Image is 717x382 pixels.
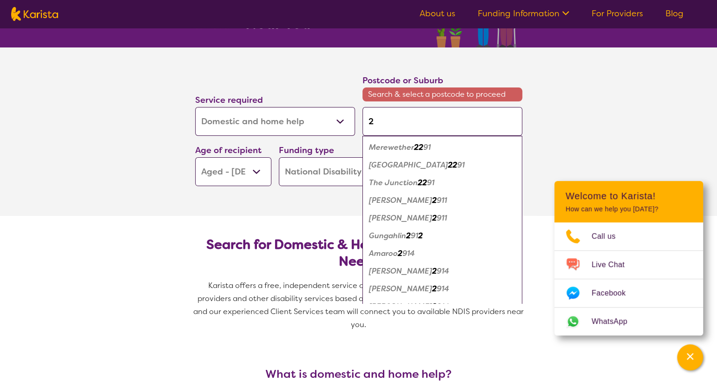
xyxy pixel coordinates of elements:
a: About us [420,8,455,19]
a: Web link opens in a new tab. [554,308,703,335]
em: 2 [418,231,423,241]
em: Amaroo [369,248,398,258]
em: [PERSON_NAME] [369,284,432,294]
em: 91 [427,178,434,188]
div: Crace 2911 [367,192,518,209]
div: Merewether 2291 [367,139,518,156]
label: Postcode or Suburb [362,75,443,86]
div: The Junction 2291 [367,174,518,192]
label: Service required [195,94,263,106]
em: 91 [423,142,431,152]
div: Harrison 2914 [367,298,518,315]
em: 914 [402,248,415,258]
div: Merewether Heights 2291 [367,156,518,174]
em: 2 [406,231,411,241]
em: 2 [453,160,457,170]
em: [PERSON_NAME] [369,213,432,223]
button: Channel Menu [677,344,703,370]
a: For Providers [592,8,643,19]
span: Search & select a postcode to proceed [362,87,522,101]
a: Funding Information [478,8,569,19]
div: Amaroo 2914 [367,245,518,262]
em: 914 [437,302,449,311]
em: The Junction [369,178,418,188]
h3: What is domestic and home help? [191,368,526,381]
em: [PERSON_NAME] [369,302,432,311]
div: Bonner 2914 [367,262,518,280]
div: Channel Menu [554,181,703,335]
h2: Welcome to Karista! [566,190,692,201]
span: Facebook [592,286,637,300]
span: Karista offers a free, independent service connecting you with Domestic Assistance providers and ... [193,281,526,329]
em: 2 [448,160,453,170]
img: Karista logo [11,7,58,21]
span: WhatsApp [592,315,638,328]
div: Forde 2914 [367,280,518,298]
a: Blog [665,8,684,19]
label: Funding type [279,145,334,156]
em: 914 [437,284,449,294]
em: 911 [437,213,447,223]
em: 2 [432,266,437,276]
div: Gungahlin 2912 [367,227,518,245]
em: [PERSON_NAME] [369,195,432,205]
em: 2 [418,178,422,188]
em: Gungahlin [369,231,406,241]
em: 914 [437,266,449,276]
ul: Choose channel [554,222,703,335]
em: 2 [422,178,427,188]
em: 911 [437,195,447,205]
label: Age of recipient [195,145,262,156]
em: 91 [411,231,418,241]
input: Type [362,107,522,136]
em: 2 [432,213,437,223]
em: 2 [414,142,419,152]
em: 2 [432,284,437,294]
span: Live Chat [592,258,636,272]
em: 2 [432,302,437,311]
em: 2 [432,195,437,205]
em: [PERSON_NAME] [369,266,432,276]
h2: Search for Domestic & Home Help by Location & Needs [203,236,515,270]
em: Merewether [369,142,414,152]
em: [GEOGRAPHIC_DATA] [369,160,448,170]
em: 2 [398,248,402,258]
span: Call us [592,229,627,243]
div: Mitchell 2911 [367,209,518,227]
p: How can we help you [DATE]? [566,205,692,213]
em: 2 [419,142,423,152]
em: 91 [457,160,465,170]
